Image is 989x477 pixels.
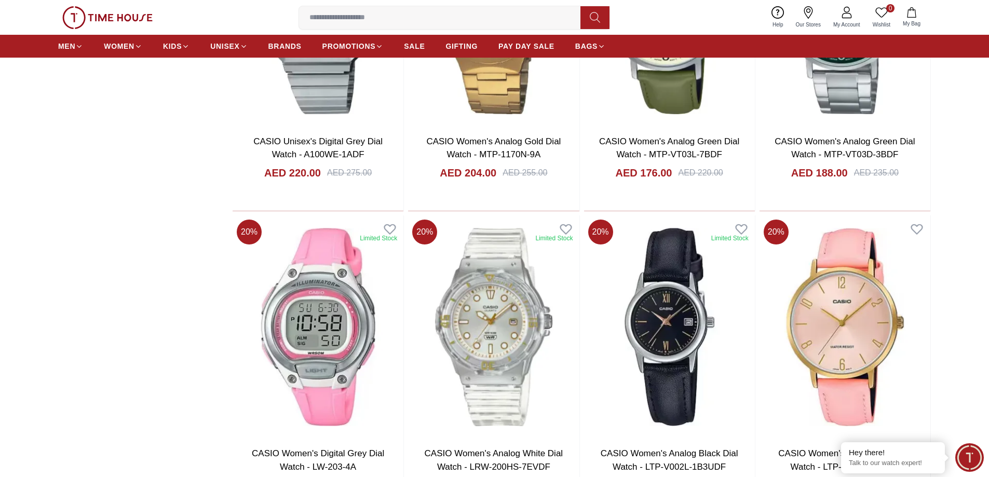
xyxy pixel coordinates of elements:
[210,37,247,56] a: UNISEX
[829,21,864,29] span: My Account
[104,41,134,51] span: WOMEN
[412,220,437,244] span: 20 %
[268,41,302,51] span: BRANDS
[854,167,899,179] div: AED 235.00
[62,6,153,29] img: ...
[425,448,563,472] a: CASIO Women's Analog White Dial Watch - LRW-200HS-7EVDF
[711,234,749,242] div: Limited Stock
[322,37,384,56] a: PROMOTIONS
[404,37,425,56] a: SALE
[264,166,321,180] h4: AED 220.00
[897,5,927,30] button: My Bag
[252,448,384,472] a: CASIO Women's Digital Grey Dial Watch - LW-203-4A
[768,21,788,29] span: Help
[104,37,142,56] a: WOMEN
[899,20,925,28] span: My Bag
[408,215,579,439] img: CASIO Women's Analog White Dial Watch - LRW-200HS-7EVDF
[253,137,383,160] a: CASIO Unisex's Digital Grey Dial Watch - A100WE-1ADF
[426,137,561,160] a: CASIO Women's Analog Gold Dial Watch - MTP-1170N-9A
[778,448,911,472] a: CASIO Women's Analog Pink Dial Watch - LTP-VT01L-4BUDF
[445,41,478,51] span: GIFTING
[404,41,425,51] span: SALE
[955,443,984,472] div: Chat Widget
[237,220,262,244] span: 20 %
[791,166,848,180] h4: AED 188.00
[849,447,937,458] div: Hey there!
[498,41,554,51] span: PAY DAY SALE
[360,234,397,242] div: Limited Stock
[58,37,83,56] a: MEN
[678,167,723,179] div: AED 220.00
[58,41,75,51] span: MEN
[886,4,895,12] span: 0
[327,167,372,179] div: AED 275.00
[588,220,613,244] span: 20 %
[849,459,937,468] p: Talk to our watch expert!
[445,37,478,56] a: GIFTING
[163,41,182,51] span: KIDS
[440,166,496,180] h4: AED 204.00
[268,37,302,56] a: BRANDS
[233,215,403,439] img: CASIO Women's Digital Grey Dial Watch - LW-203-4A
[869,21,895,29] span: Wishlist
[584,215,755,439] img: CASIO Women's Analog Black Dial Watch - LTP-V002L-1B3UDF
[790,4,827,31] a: Our Stores
[575,41,598,51] span: BAGS
[535,234,573,242] div: Limited Stock
[766,4,790,31] a: Help
[760,215,930,439] img: CASIO Women's Analog Pink Dial Watch - LTP-VT01L-4BUDF
[498,37,554,56] a: PAY DAY SALE
[792,21,825,29] span: Our Stores
[764,220,789,244] span: 20 %
[322,41,376,51] span: PROMOTIONS
[163,37,189,56] a: KIDS
[616,166,672,180] h4: AED 176.00
[601,448,738,472] a: CASIO Women's Analog Black Dial Watch - LTP-V002L-1B3UDF
[775,137,915,160] a: CASIO Women's Analog Green Dial Watch - MTP-VT03D-3BDF
[575,37,605,56] a: BAGS
[599,137,739,160] a: CASIO Women's Analog Green Dial Watch - MTP-VT03L-7BDF
[503,167,547,179] div: AED 255.00
[866,4,897,31] a: 0Wishlist
[210,41,239,51] span: UNISEX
